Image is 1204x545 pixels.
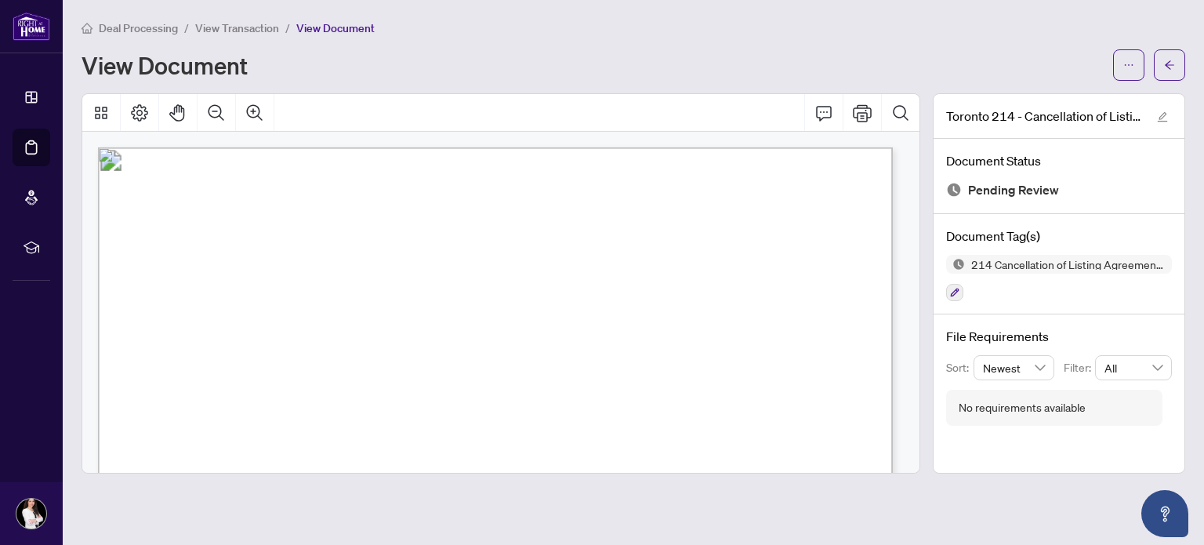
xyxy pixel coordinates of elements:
li: / [285,19,290,37]
span: edit [1157,111,1168,122]
img: logo [13,12,50,41]
li: / [184,19,189,37]
div: No requirements available [959,399,1086,416]
h4: File Requirements [946,327,1172,346]
span: All [1104,356,1162,380]
h4: Document Tag(s) [946,227,1172,245]
img: Profile Icon [16,499,46,529]
span: home [82,23,92,34]
span: ellipsis [1123,60,1134,71]
p: Filter: [1064,359,1095,376]
span: Toronto 214 - Cancellation of Listing Agreement Authority to Offer for Lease.pdf [946,107,1142,125]
img: Document Status [946,182,962,198]
span: View Document [296,21,375,35]
span: View Transaction [195,21,279,35]
span: Deal Processing [99,21,178,35]
span: 214 Cancellation of Listing Agreement - Authority to Offer for Lease [965,259,1172,270]
span: Newest [983,356,1046,380]
img: Status Icon [946,255,965,274]
span: arrow-left [1164,60,1175,71]
span: Pending Review [968,180,1059,201]
p: Sort: [946,359,974,376]
h4: Document Status [946,151,1172,170]
button: Open asap [1141,490,1188,537]
h1: View Document [82,53,248,78]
